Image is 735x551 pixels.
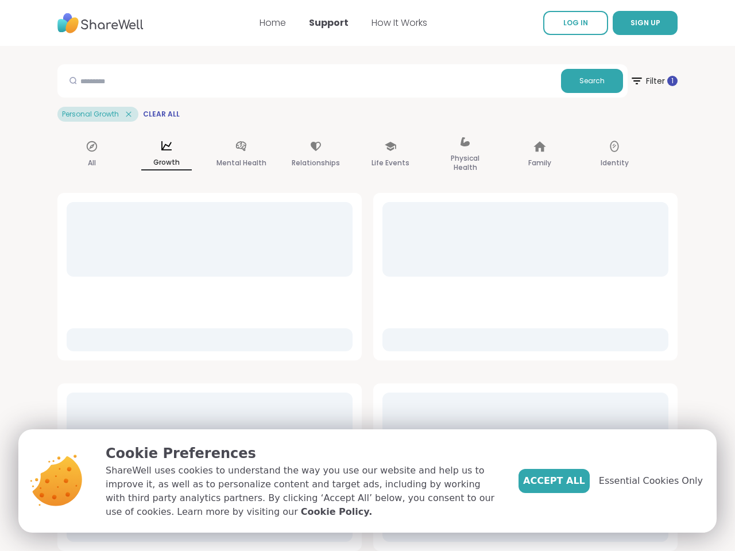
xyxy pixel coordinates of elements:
[141,156,192,170] p: Growth
[216,156,266,170] p: Mental Health
[260,16,286,29] a: Home
[106,443,500,464] p: Cookie Preferences
[62,110,119,119] span: Personal Growth
[440,152,490,174] p: Physical Health
[601,156,629,170] p: Identity
[599,474,703,488] span: Essential Cookies Only
[528,156,551,170] p: Family
[309,16,349,29] a: Support
[630,18,660,28] span: SIGN UP
[613,11,678,35] button: SIGN UP
[630,67,678,95] span: Filter
[106,464,500,519] p: ShareWell uses cookies to understand the way you use our website and help us to improve it, as we...
[143,110,180,119] span: Clear All
[579,76,605,86] span: Search
[671,76,674,86] span: 1
[523,474,585,488] span: Accept All
[88,156,96,170] p: All
[563,18,588,28] span: LOG IN
[543,11,608,35] a: LOG IN
[372,156,409,170] p: Life Events
[519,469,590,493] button: Accept All
[372,16,427,29] a: How It Works
[630,64,678,98] button: Filter 1
[292,156,340,170] p: Relationships
[561,69,623,93] button: Search
[57,7,144,39] img: ShareWell Nav Logo
[301,505,372,519] a: Cookie Policy.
